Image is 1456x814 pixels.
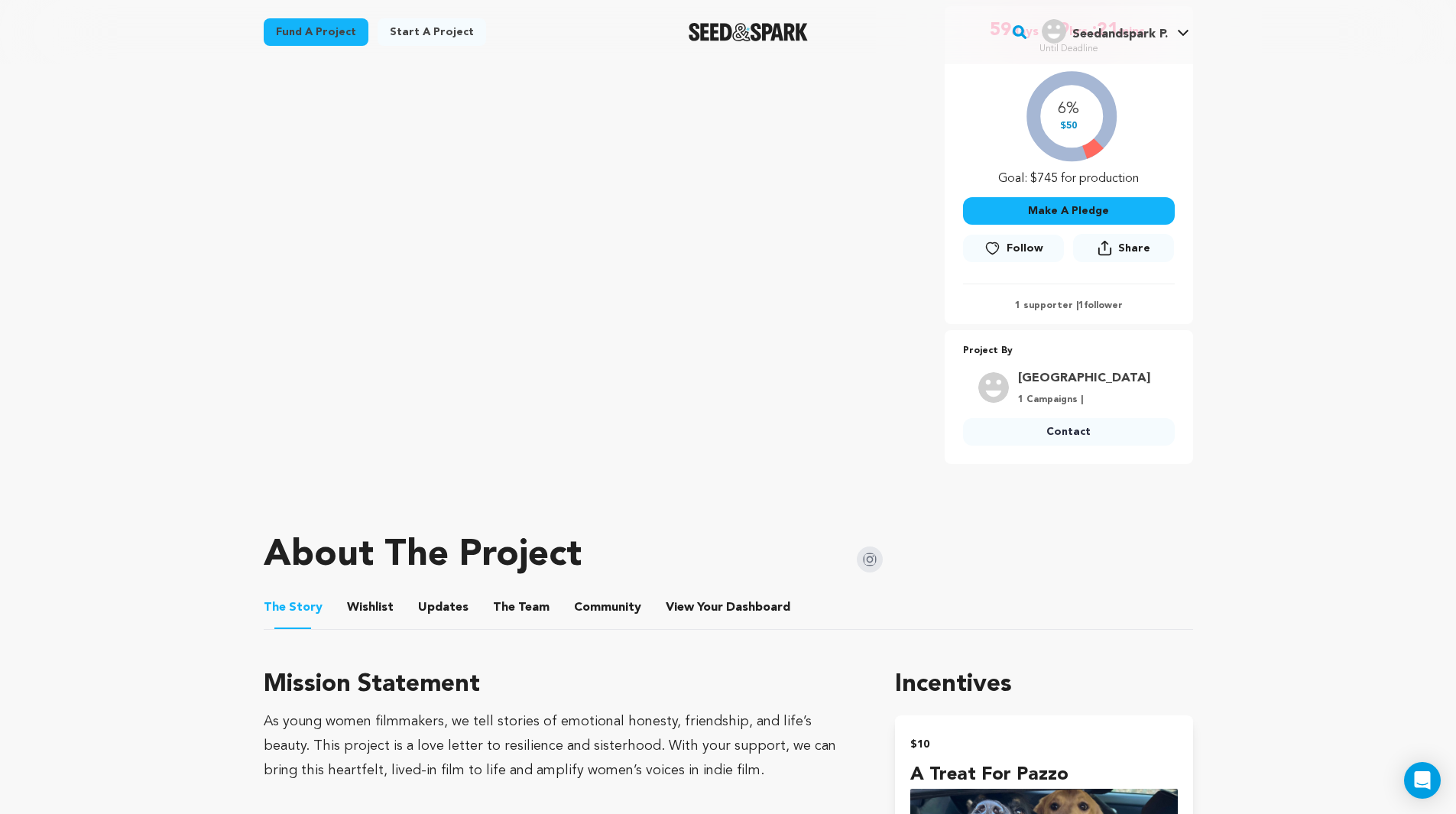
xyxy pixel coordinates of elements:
[574,598,641,617] span: Community
[1042,19,1066,44] img: user.png
[1073,234,1174,268] span: Share
[264,537,582,574] h1: About The Project
[1118,241,1150,256] span: Share
[978,372,1009,403] img: user.png
[1007,241,1043,256] span: Follow
[910,761,1177,789] h4: A Treat for Pazzo
[726,598,790,617] span: Dashboard
[895,666,1192,703] h1: Incentives
[347,598,394,617] span: Wishlist
[1072,28,1168,41] span: Seedandspark P.
[689,23,809,41] img: Seed&Spark Logo Dark Mode
[963,418,1175,446] a: Contact
[1404,762,1441,799] div: Open Intercom Messenger
[1078,301,1084,310] span: 1
[493,598,550,617] span: Team
[666,598,793,617] a: ViewYourDashboard
[264,598,286,617] span: The
[1039,16,1192,44] a: Seedandspark P.'s Profile
[963,300,1175,312] p: 1 supporter | follower
[264,709,859,783] div: As young women filmmakers, we tell stories of emotional honesty, friendship, and life’s beauty. T...
[264,598,323,617] span: Story
[264,666,859,703] h3: Mission Statement
[1073,234,1174,262] button: Share
[1039,16,1192,48] span: Seedandspark P.'s Profile
[666,598,793,617] span: Your
[1018,369,1150,388] a: Goto Seedandspark Pazzo profile
[1018,394,1150,406] p: 1 Campaigns |
[378,18,486,46] a: Start a project
[689,23,809,41] a: Seed&Spark Homepage
[264,18,368,46] a: Fund a project
[963,342,1175,360] p: Project By
[493,598,515,617] span: The
[963,197,1175,225] button: Make A Pledge
[910,734,1177,755] h2: $10
[1042,19,1168,44] div: Seedandspark P.'s Profile
[963,235,1064,262] button: Follow
[418,598,469,617] span: Updates
[857,546,883,572] img: Seed&Spark Instagram Icon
